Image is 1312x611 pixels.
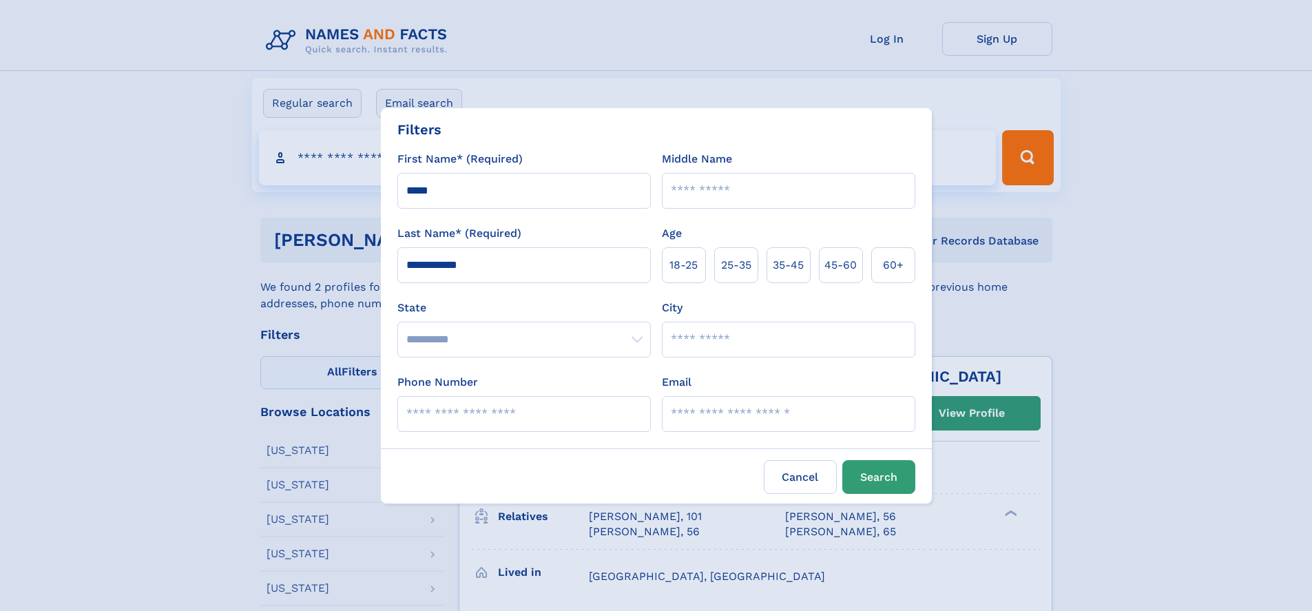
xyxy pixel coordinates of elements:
span: 25‑35 [721,257,751,273]
span: 60+ [883,257,904,273]
label: Middle Name [662,151,732,167]
label: Cancel [764,460,837,494]
label: Last Name* (Required) [397,225,521,242]
label: Email [662,374,691,391]
label: Age [662,225,682,242]
label: City [662,300,683,316]
button: Search [842,460,915,494]
label: Phone Number [397,374,478,391]
div: Filters [397,119,441,140]
span: 45‑60 [824,257,857,273]
span: 35‑45 [773,257,804,273]
label: First Name* (Required) [397,151,523,167]
label: State [397,300,651,316]
span: 18‑25 [669,257,698,273]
